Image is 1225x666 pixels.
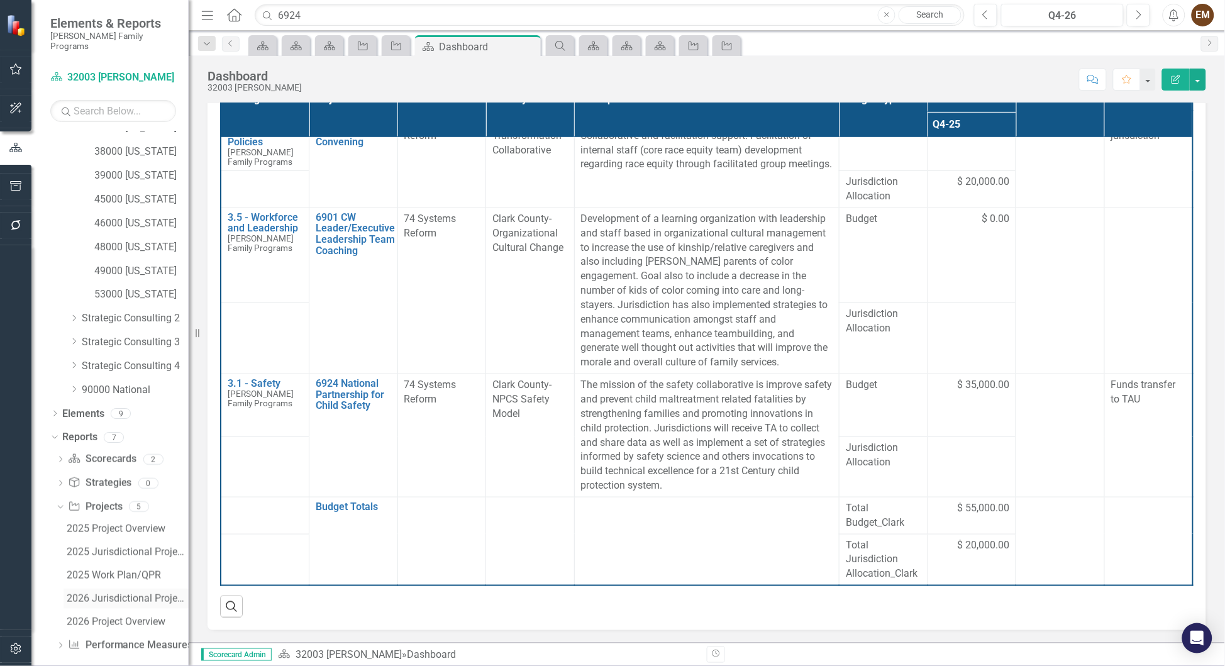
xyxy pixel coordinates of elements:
div: 2025 Project Overview [67,523,189,535]
span: Clark County- NPCS Safety Model [492,379,552,419]
div: » [278,648,697,662]
span: $ 20,000.00 [957,538,1009,553]
div: Dashboard [439,39,538,55]
div: Open Intercom Messenger [1182,623,1212,653]
td: Double-Click to Edit [1016,374,1105,497]
a: 2025 Project Overview [64,519,189,539]
div: 2025 Jurisdictional Projects Assessment [67,547,189,558]
td: Double-Click to Edit [486,110,575,208]
span: [PERSON_NAME] Family Programs [228,389,294,408]
a: 32003 [PERSON_NAME] [50,70,176,85]
span: 74 Systems Reform [404,379,457,405]
td: Double-Click to Edit [928,374,1016,437]
a: Search [899,6,962,24]
div: Dashboard [407,648,456,660]
a: Elements [62,407,104,421]
td: Double-Click to Edit Right Click for Context Menu [221,110,309,170]
td: Double-Click to Edit [1104,110,1193,208]
td: Double-Click to Edit Right Click for Context Menu [309,497,398,586]
span: $ 20,000.00 [957,175,1009,189]
td: Double-Click to Edit [928,171,1016,208]
span: Scorecard Admin [201,648,272,661]
td: Double-Click to Edit [574,110,840,208]
div: 0 [138,478,158,489]
td: Double-Click to Edit [397,374,486,497]
a: 32003 [PERSON_NAME] [296,648,402,660]
a: Budget Totals [316,501,391,513]
a: 3.5 - Workforce and Leadership [228,212,302,234]
div: 2 [143,454,164,465]
div: 5 [129,502,149,513]
a: Reports [62,430,97,445]
a: Strategies [68,476,131,491]
a: 46000 [US_STATE] [94,216,189,231]
a: 48000 [US_STATE] [94,240,189,255]
img: ClearPoint Strategy [6,14,28,36]
td: Double-Click to Edit [928,110,1016,170]
a: 4807 DEI Race Equity Convening [316,114,391,148]
a: 2026 Jurisdictional Projects Assessment [64,589,189,609]
td: Double-Click to Edit [840,303,928,374]
td: Double-Click to Edit [486,374,575,497]
td: Double-Click to Edit [1016,110,1105,208]
a: 49000 [US_STATE] [94,264,189,279]
td: Double-Click to Edit [928,208,1016,302]
td: Double-Click to Edit Right Click for Context Menu [221,208,309,302]
div: 2026 Project Overview [67,616,189,628]
td: Double-Click to Edit [397,110,486,208]
td: Double-Click to Edit [574,374,840,497]
td: Double-Click to Edit Right Click for Context Menu [221,374,309,437]
a: 90000 National [82,383,189,397]
a: Projects [68,500,122,514]
input: Search Below... [50,100,176,122]
td: Double-Click to Edit [1104,374,1193,497]
p: Participation in the Well Being Transformation Collaborative and facilitation support. Facilitati... [581,114,833,172]
a: 39000 [US_STATE] [94,169,189,183]
span: Budget [846,212,921,226]
input: Search ClearPoint... [255,4,965,26]
td: Double-Click to Edit [574,497,840,586]
small: [PERSON_NAME] Family Programs [50,31,176,52]
p: Funds transfer to TAU [1111,378,1186,407]
td: Double-Click to Edit [1104,497,1193,586]
a: 2025 Work Plan/QPR [64,565,189,586]
span: Jurisdiction Allocation [846,441,921,470]
div: 2026 Jurisdictional Projects Assessment [67,593,189,604]
span: Jurisdiction Allocation [846,175,921,204]
span: Budget [846,378,921,392]
span: Clark County- Organizational Cultural Change [492,213,563,253]
a: Strategic Consulting 3 [82,335,189,350]
span: [PERSON_NAME] Family Programs [228,233,294,253]
td: Double-Click to Edit Right Click for Context Menu [309,110,398,208]
span: Total Budget_Clark [846,501,921,530]
span: $ 55,000.00 [957,501,1009,516]
td: Double-Click to Edit [486,497,575,586]
td: Double-Click to Edit [840,437,928,497]
td: Double-Click to Edit [840,374,928,437]
a: Strategic Consulting 2 [82,311,189,326]
a: Scorecards [68,452,136,467]
span: 74 Systems Reform [404,213,457,239]
p: The mission of the safety collaborative is improve safety and prevent child maltreatment related ... [581,378,833,493]
td: Double-Click to Edit [840,110,928,170]
span: Jurisdiction Allocation [846,307,921,336]
span: Well-Being Transformation Collaborative [492,115,562,156]
td: Double-Click to Edit [1016,208,1105,374]
a: 6901 CW Leader/Executive Leadership Team Coaching [316,212,395,256]
span: [PERSON_NAME] Family Programs [228,147,294,167]
td: Double-Click to Edit [840,171,928,208]
div: Dashboard [208,69,302,83]
td: Double-Click to Edit Right Click for Context Menu [309,374,398,497]
a: 53000 [US_STATE] [94,287,189,302]
a: 3.1 - Safety [228,378,302,389]
td: Double-Click to Edit [397,208,486,374]
td: Double-Click to Edit [397,497,486,586]
div: Q4-26 [1006,8,1119,23]
td: Double-Click to Edit [840,208,928,302]
div: 7 [104,432,124,443]
a: Performance Measures [68,638,192,653]
span: $ 0.00 [982,212,1009,226]
td: Double-Click to Edit [928,303,1016,374]
td: Double-Click to Edit [1104,208,1193,374]
div: 2025 Work Plan/QPR [67,570,189,581]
